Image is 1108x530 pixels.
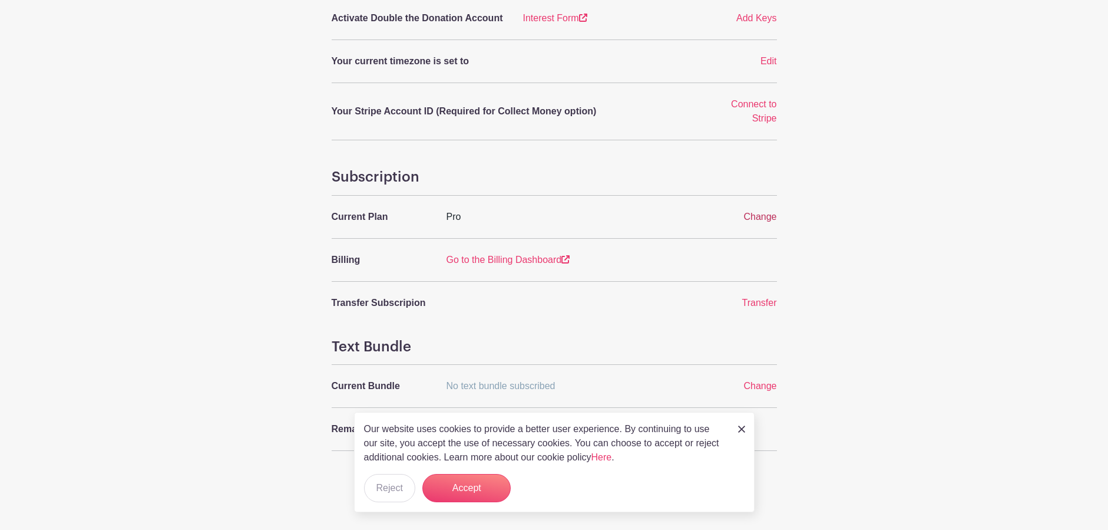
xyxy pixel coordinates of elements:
p: Your Stripe Account ID (Required for Collect Money option) [332,104,700,118]
a: Change [743,212,776,222]
p: Your current timezone is set to [332,54,700,68]
a: Activate Double the Donation Account [325,11,516,25]
p: Our website uses cookies to provide a better user experience. By continuing to use our site, you ... [364,422,726,465]
img: close_button-5f87c8562297e5c2d7936805f587ecaba9071eb48480494691a3f1689db116b3.svg [738,426,745,433]
p: Current Bundle [332,379,432,393]
a: Go to the Billing Dashboard [446,255,570,265]
p: Current Plan [332,210,432,224]
h4: Text Bundle [332,338,777,355]
span: No text bundle subscribed [446,381,555,391]
p: Billing [332,253,432,267]
a: Here [591,452,612,462]
button: Accept [422,474,511,502]
p: Transfer Subscripion [332,296,432,310]
a: Interest Form [523,13,587,23]
a: Connect to Stripe [731,99,776,123]
h4: Subscription [332,169,777,186]
a: Edit [760,56,777,66]
a: Add Keys [736,13,776,23]
p: Remaining Credits [332,422,432,436]
a: Transfer [742,298,777,308]
p: Activate Double the Donation Account [332,11,509,25]
a: Change [743,381,776,391]
div: Pro [439,210,707,224]
button: Reject [364,474,415,502]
